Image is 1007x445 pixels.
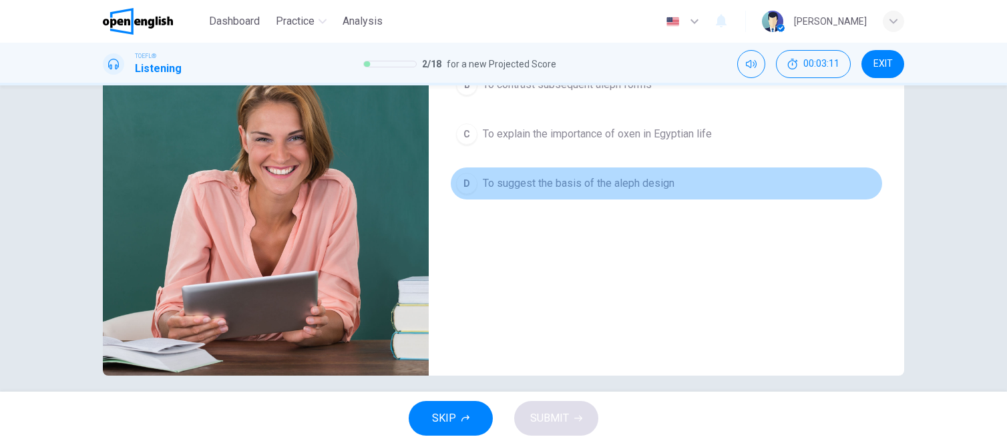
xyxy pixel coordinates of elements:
span: To suggest the basis of the aleph design [483,175,674,191]
div: D [456,173,477,194]
button: 00:03:11 [776,50,851,78]
span: SKIP [432,409,456,428]
span: 00:03:11 [803,59,839,69]
button: CTo explain the importance of oxen in Egyptian life [450,117,883,151]
div: C [456,123,477,145]
button: Analysis [337,9,388,33]
span: To explain the importance of oxen in Egyptian life [483,126,712,142]
div: Hide [776,50,851,78]
button: Practice [270,9,332,33]
span: TOEFL® [135,51,156,61]
button: DTo suggest the basis of the aleph design [450,167,883,200]
span: 2 / 18 [422,56,441,72]
span: Analysis [343,13,383,29]
span: for a new Projected Score [447,56,556,72]
div: [PERSON_NAME] [794,13,867,29]
button: Dashboard [204,9,265,33]
img: en [664,17,681,27]
div: Mute [737,50,765,78]
a: OpenEnglish logo [103,8,204,35]
button: SKIP [409,401,493,436]
span: Dashboard [209,13,260,29]
img: OpenEnglish logo [103,8,173,35]
span: EXIT [873,59,893,69]
span: Practice [276,13,315,29]
img: Profile picture [762,11,783,32]
button: EXIT [861,50,904,78]
h1: Listening [135,61,182,77]
img: Linguistics Class Lecture [103,51,429,376]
